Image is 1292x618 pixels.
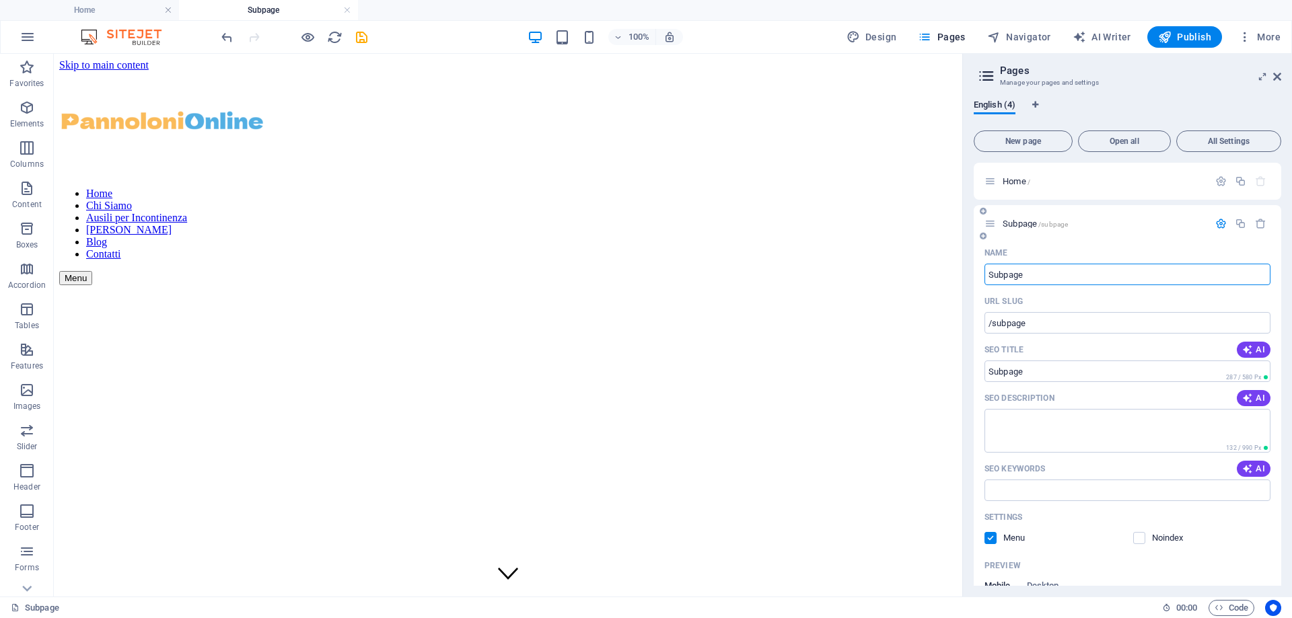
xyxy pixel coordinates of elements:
[15,562,39,573] p: Forms
[1003,176,1030,186] span: Click to open page
[999,219,1209,228] div: Subpage/subpage
[1147,26,1222,48] button: Publish
[1176,600,1197,616] span: 00 00
[629,29,650,45] h6: 100%
[984,393,1054,403] p: SEO Description
[1209,600,1254,616] button: Code
[974,100,1281,125] div: Language Tabs
[1223,373,1270,382] span: Calculated pixel length in search results
[1003,219,1068,229] span: Subpage
[1003,532,1047,544] p: Define if you want this page to be shown in auto-generated navigation.
[15,522,39,533] p: Footer
[12,199,42,210] p: Content
[984,296,1023,307] p: URL SLUG
[11,600,59,616] a: Click to cancel selection. Double-click to open Pages
[16,239,38,250] p: Boxes
[11,360,43,371] p: Features
[841,26,902,48] div: Design (Ctrl+Alt+Y)
[299,29,316,45] button: Click here to leave preview mode and continue editing
[663,31,676,43] i: On resize automatically adjust zoom level to fit chosen device.
[354,30,369,45] i: Save (Ctrl+S)
[984,344,1024,355] label: The page title in search results and browser tabs
[984,463,1045,474] p: SEO Keywords
[219,29,235,45] button: undo
[974,97,1015,116] span: English (4)
[1233,26,1286,48] button: More
[1215,600,1248,616] span: Code
[1226,445,1261,451] span: 132 / 990 Px
[984,409,1270,453] textarea: The text in search results and social media
[15,320,39,331] p: Tables
[841,26,902,48] button: Design
[1255,218,1266,229] div: Remove
[980,137,1067,145] span: New page
[1000,65,1281,77] h2: Pages
[1215,176,1227,187] div: Settings
[179,3,358,17] h4: Subpage
[1067,26,1137,48] button: AI Writer
[8,280,46,291] p: Accordion
[984,360,1270,382] input: The page title in search results and browser tabs
[327,30,343,45] i: Reload page
[13,481,40,492] p: Header
[984,580,1058,606] div: Preview
[1158,30,1211,44] span: Publish
[984,393,1054,403] label: The text in search results and social media
[984,296,1023,307] label: Last part of the URL for this page
[984,247,1007,258] p: Name
[608,29,656,45] button: 100%
[1078,130,1171,152] button: Open all
[1242,463,1265,474] span: AI
[1182,137,1275,145] span: All Settings
[219,30,235,45] i: Undo: Change pages (Ctrl+Z)
[1237,461,1270,477] button: AI
[353,29,369,45] button: save
[999,177,1209,186] div: Home/
[10,159,44,169] p: Columns
[1237,342,1270,358] button: AI
[1073,30,1131,44] span: AI Writer
[982,26,1056,48] button: Navigator
[5,5,95,17] a: Skip to main content
[984,344,1024,355] p: SEO Title
[987,30,1051,44] span: Navigator
[1176,130,1281,152] button: All Settings
[984,560,1021,571] p: Preview of your page in search results
[77,29,178,45] img: Editor Logo
[10,118,44,129] p: Elements
[984,512,1022,523] p: Settings
[1000,77,1254,89] h3: Manage your pages and settings
[1235,176,1246,187] div: Duplicate
[1265,600,1281,616] button: Usercentrics
[1084,137,1165,145] span: Open all
[1038,221,1068,228] span: /subpage
[1242,393,1265,403] span: AI
[847,30,897,44] span: Design
[1223,443,1270,453] span: Calculated pixel length in search results
[912,26,970,48] button: Pages
[13,401,41,412] p: Images
[9,78,44,89] p: Favorites
[984,312,1270,334] input: Last part of the URL for this page
[1255,176,1266,187] div: The startpage cannot be deleted
[974,130,1073,152] button: New page
[918,30,965,44] span: Pages
[1226,374,1261,381] span: 287 / 580 Px
[1242,344,1265,355] span: AI
[1152,532,1196,544] p: Instruct search engines to exclude this page from search results.
[1162,600,1198,616] h6: Session time
[326,29,343,45] button: reload
[17,441,38,452] p: Slider
[1238,30,1281,44] span: More
[1028,178,1030,186] span: /
[1186,603,1188,613] span: :
[1237,390,1270,406] button: AI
